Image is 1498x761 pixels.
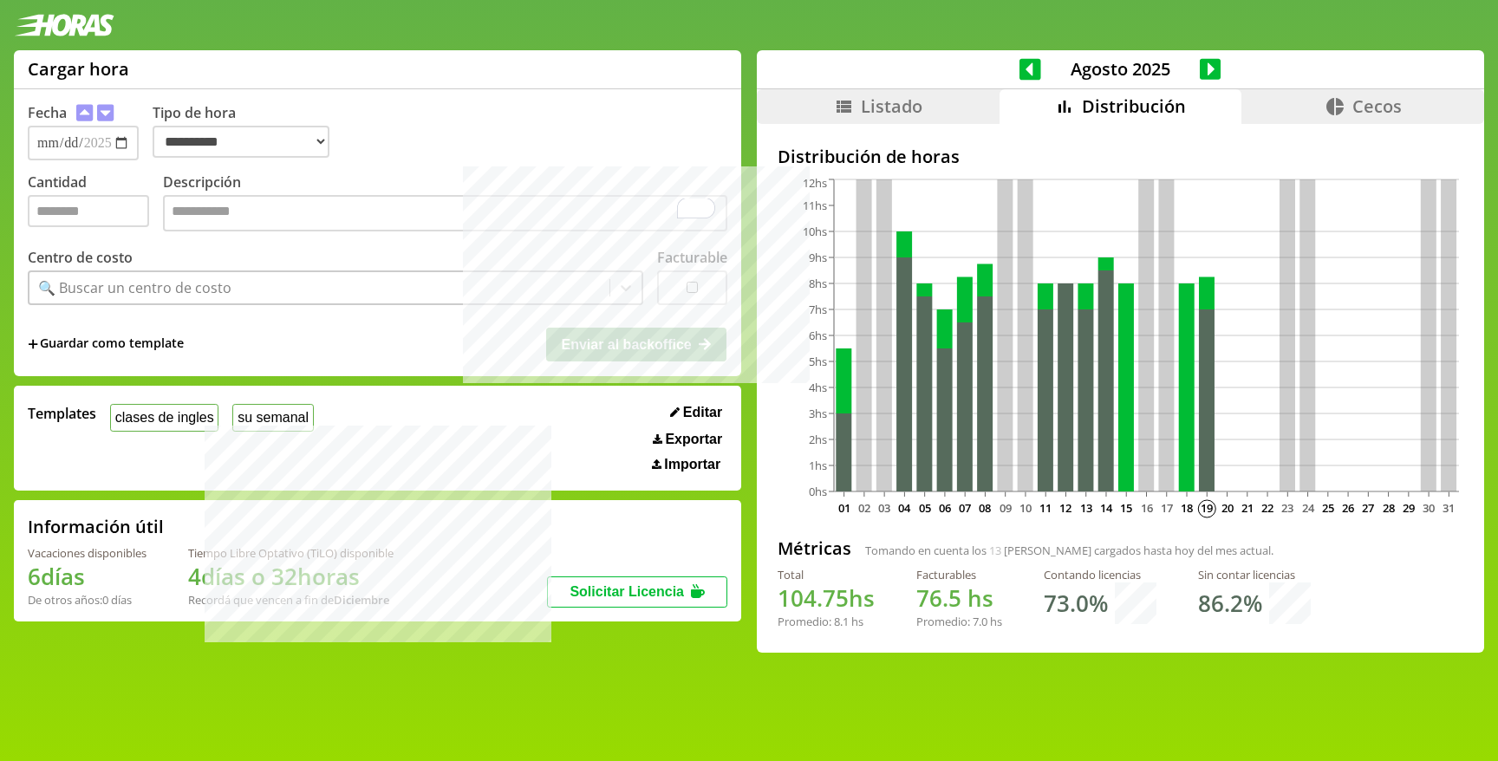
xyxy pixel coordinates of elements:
text: 24 [1301,500,1314,516]
text: 26 [1342,500,1354,516]
text: 08 [979,500,991,516]
textarea: To enrich screen reader interactions, please activate Accessibility in Grammarly extension settings [163,195,727,231]
div: 🔍 Buscar un centro de costo [38,278,231,297]
h1: 73.0 % [1044,588,1108,619]
button: Exportar [648,431,727,448]
span: 76.5 [916,582,961,614]
span: 104.75 [778,582,849,614]
text: 21 [1241,500,1254,516]
button: clases de ingles [110,404,218,431]
h2: Distribución de horas [778,145,1463,168]
text: 13 [1080,500,1092,516]
tspan: 5hs [809,354,827,369]
label: Tipo de hora [153,103,343,160]
text: 03 [878,500,890,516]
div: Total [778,567,875,582]
text: 27 [1362,500,1374,516]
select: Tipo de hora [153,126,329,158]
text: 23 [1281,500,1293,516]
tspan: 12hs [803,175,827,191]
button: su semanal [232,404,313,431]
tspan: 7hs [809,302,827,317]
span: 8.1 [834,614,849,629]
div: Vacaciones disponibles [28,545,147,561]
label: Fecha [28,103,67,122]
text: 12 [1059,500,1071,516]
div: De otros años: 0 días [28,592,147,608]
text: 20 [1221,500,1233,516]
span: 7.0 [973,614,987,629]
text: 16 [1140,500,1152,516]
span: Agosto 2025 [1041,57,1200,81]
label: Facturable [657,248,727,267]
h1: 6 días [28,561,147,592]
div: Promedio: hs [916,614,1002,629]
text: 02 [858,500,870,516]
text: 31 [1443,500,1455,516]
text: 17 [1161,500,1173,516]
span: Tomando en cuenta los [PERSON_NAME] cargados hasta hoy del mes actual. [865,543,1273,558]
span: Importar [664,457,720,472]
tspan: 3hs [809,406,827,421]
div: Promedio: hs [778,614,875,629]
h1: 4 días o 32 horas [188,561,394,592]
h1: hs [916,582,1002,614]
text: 28 [1382,500,1394,516]
span: Templates [28,404,96,423]
text: 01 [837,500,850,516]
input: Cantidad [28,195,149,227]
text: 15 [1120,500,1132,516]
div: Contando licencias [1044,567,1156,582]
text: 29 [1403,500,1415,516]
span: +Guardar como template [28,335,184,354]
tspan: 6hs [809,328,827,343]
text: 09 [999,500,1011,516]
div: Sin contar licencias [1198,567,1311,582]
text: 10 [1019,500,1032,516]
span: + [28,335,38,354]
button: Editar [665,404,727,421]
tspan: 9hs [809,250,827,265]
img: logotipo [14,14,114,36]
tspan: 10hs [803,224,827,239]
text: 19 [1201,500,1213,516]
span: Listado [861,94,922,118]
h2: Información útil [28,515,164,538]
tspan: 1hs [809,458,827,473]
label: Cantidad [28,172,163,236]
tspan: 11hs [803,198,827,213]
span: Solicitar Licencia [570,584,684,599]
b: Diciembre [334,592,389,608]
h1: Cargar hora [28,57,129,81]
text: 05 [918,500,930,516]
h2: Métricas [778,537,851,560]
text: 11 [1039,500,1052,516]
text: 22 [1261,500,1273,516]
label: Centro de costo [28,248,133,267]
text: 25 [1322,500,1334,516]
label: Descripción [163,172,727,236]
span: 13 [989,543,1001,558]
text: 30 [1423,500,1435,516]
span: Distribución [1082,94,1186,118]
h1: 86.2 % [1198,588,1262,619]
text: 14 [1100,500,1113,516]
text: 06 [939,500,951,516]
button: Solicitar Licencia [547,576,727,608]
tspan: 8hs [809,276,827,291]
span: Editar [683,405,722,420]
tspan: 4hs [809,380,827,395]
text: 18 [1181,500,1193,516]
text: 07 [959,500,971,516]
span: Cecos [1352,94,1402,118]
tspan: 0hs [809,484,827,499]
tspan: 2hs [809,432,827,447]
span: Exportar [665,432,722,447]
div: Facturables [916,567,1002,582]
text: 04 [898,500,911,516]
div: Tiempo Libre Optativo (TiLO) disponible [188,545,394,561]
div: Recordá que vencen a fin de [188,592,394,608]
h1: hs [778,582,875,614]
